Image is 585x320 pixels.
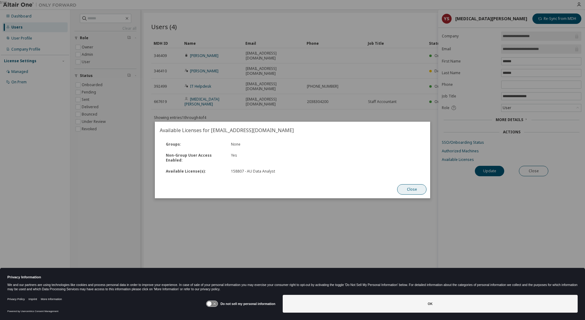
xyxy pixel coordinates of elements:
[162,153,227,163] div: Non-Group User Access Enabled :
[227,142,325,147] div: None
[231,169,322,174] div: 158807 - AU Data Analyst
[227,153,325,163] div: Yes
[397,184,427,195] button: Close
[162,169,227,174] div: Available License(s) :
[162,142,227,147] div: Groups :
[155,122,430,139] h2: Available Licenses for [EMAIL_ADDRESS][DOMAIN_NAME]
